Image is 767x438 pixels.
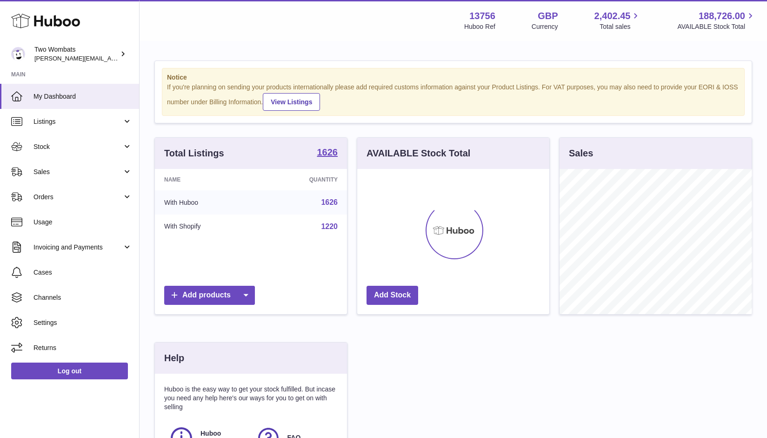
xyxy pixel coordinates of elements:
[538,10,558,22] strong: GBP
[321,222,338,230] a: 1220
[699,10,745,22] span: 188,726.00
[11,47,25,61] img: philip.carroll@twowombats.com
[164,286,255,305] a: Add products
[33,218,132,227] span: Usage
[33,293,132,302] span: Channels
[155,190,259,215] td: With Huboo
[594,10,631,22] span: 2,402.45
[263,93,320,111] a: View Listings
[33,142,122,151] span: Stock
[33,344,132,352] span: Returns
[532,22,558,31] div: Currency
[33,117,122,126] span: Listings
[367,147,470,160] h3: AVAILABLE Stock Total
[33,193,122,202] span: Orders
[594,10,641,31] a: 2,402.45 Total sales
[34,54,236,62] span: [PERSON_NAME][EMAIL_ADDRESS][PERSON_NAME][DOMAIN_NAME]
[367,286,418,305] a: Add Stock
[464,22,495,31] div: Huboo Ref
[317,148,338,157] strong: 1626
[677,22,756,31] span: AVAILABLE Stock Total
[259,169,347,190] th: Quantity
[34,45,118,63] div: Two Wombats
[155,215,259,239] td: With Shopify
[155,169,259,190] th: Name
[317,148,338,159] a: 1626
[167,73,740,82] strong: Notice
[33,268,132,277] span: Cases
[600,22,641,31] span: Total sales
[11,363,128,379] a: Log out
[33,318,132,327] span: Settings
[569,147,593,160] h3: Sales
[321,198,338,206] a: 1626
[164,352,184,364] h3: Help
[164,385,338,411] p: Huboo is the easy way to get your stock fulfilled. But incase you need any help here's our ways f...
[469,10,495,22] strong: 13756
[33,168,122,176] span: Sales
[677,10,756,31] a: 188,726.00 AVAILABLE Stock Total
[33,243,122,252] span: Invoicing and Payments
[33,92,132,101] span: My Dashboard
[167,83,740,111] div: If you're planning on sending your products internationally please add required customs informati...
[164,147,224,160] h3: Total Listings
